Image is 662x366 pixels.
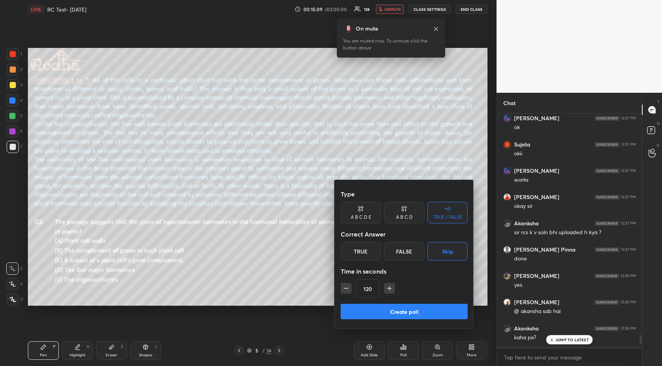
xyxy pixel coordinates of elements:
div: TRUE / FALSE [433,215,462,220]
div: Type [341,186,468,202]
button: Skip [427,242,468,260]
div: True [341,242,381,260]
div: A B C D [396,215,413,220]
div: False [384,242,424,260]
div: A B C D E [351,215,371,220]
div: Correct Answer [341,226,468,242]
div: Time in seconds [341,264,468,279]
button: Create poll [341,304,468,319]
